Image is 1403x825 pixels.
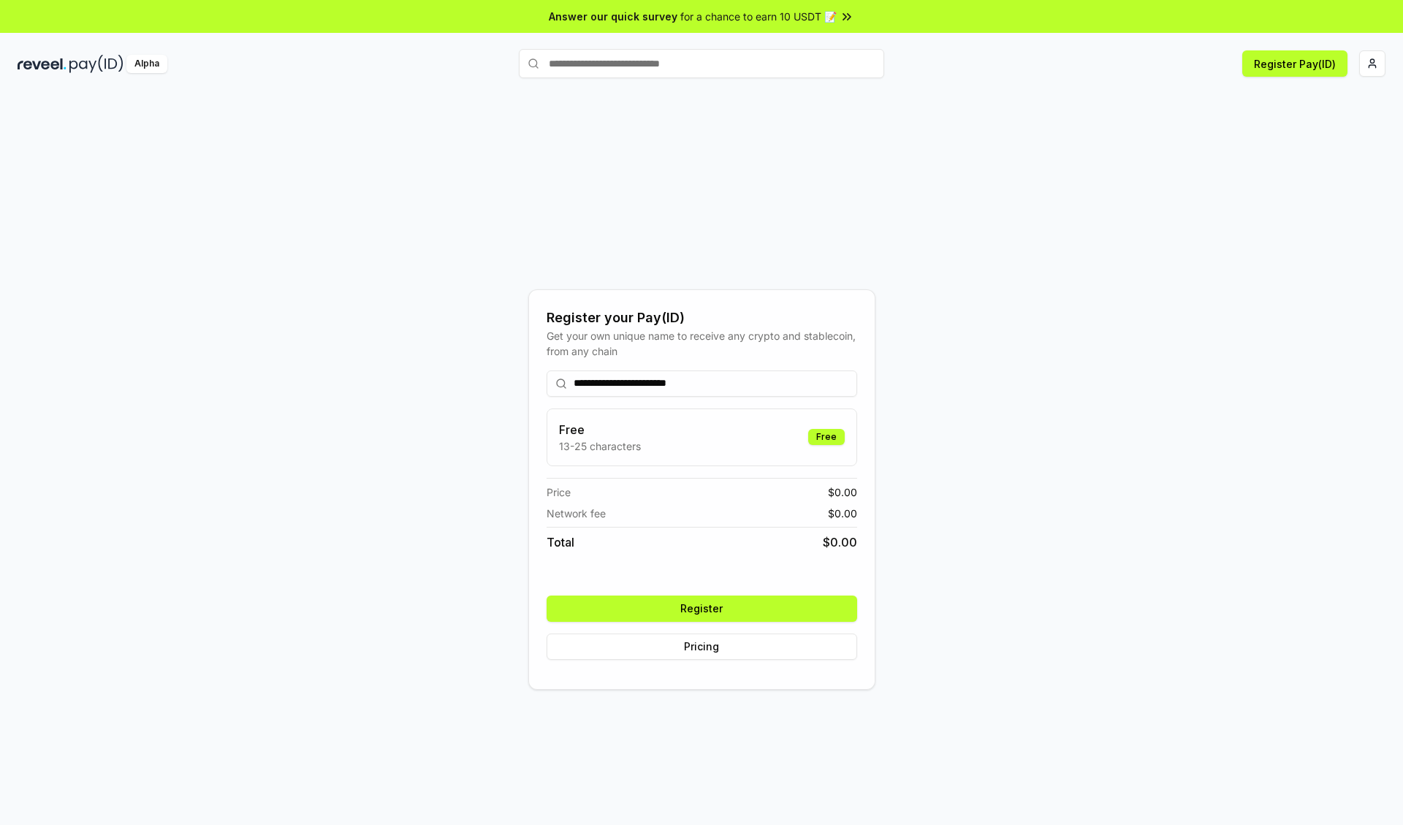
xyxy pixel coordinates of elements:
[680,9,837,24] span: for a chance to earn 10 USDT 📝
[547,484,571,500] span: Price
[547,596,857,622] button: Register
[547,533,574,551] span: Total
[828,484,857,500] span: $ 0.00
[559,438,641,454] p: 13-25 characters
[126,55,167,73] div: Alpha
[559,421,641,438] h3: Free
[808,429,845,445] div: Free
[18,55,66,73] img: reveel_dark
[547,328,857,359] div: Get your own unique name to receive any crypto and stablecoin, from any chain
[69,55,123,73] img: pay_id
[823,533,857,551] span: $ 0.00
[549,9,677,24] span: Answer our quick survey
[1242,50,1347,77] button: Register Pay(ID)
[547,308,857,328] div: Register your Pay(ID)
[828,506,857,521] span: $ 0.00
[547,634,857,660] button: Pricing
[547,506,606,521] span: Network fee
